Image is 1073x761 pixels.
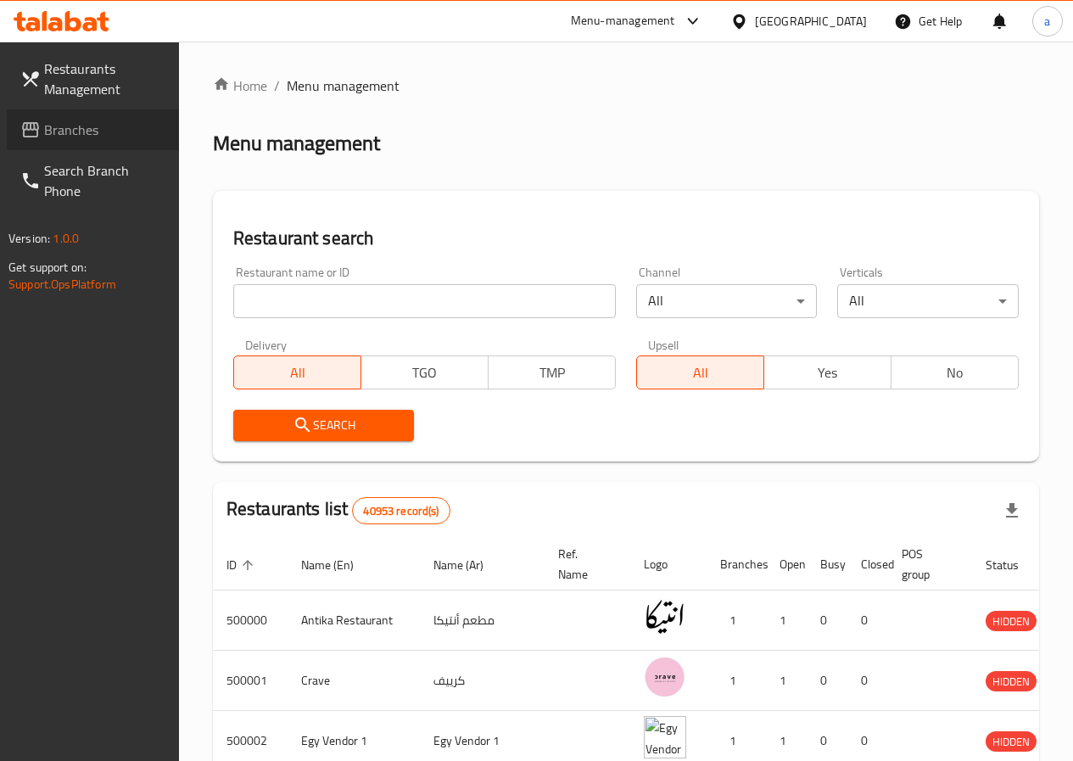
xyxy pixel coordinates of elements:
[636,284,818,318] div: All
[288,590,420,651] td: Antika Restaurant
[44,160,165,201] span: Search Branch Phone
[287,76,400,96] span: Menu management
[807,539,847,590] th: Busy
[245,339,288,350] label: Delivery
[7,109,179,150] a: Branches
[53,227,79,249] span: 1.0.0
[807,651,847,711] td: 0
[763,355,891,389] button: Yes
[891,355,1019,389] button: No
[766,651,807,711] td: 1
[755,12,867,31] div: [GEOGRAPHIC_DATA]
[807,590,847,651] td: 0
[644,716,686,758] img: Egy Vendor 1
[420,651,545,711] td: كرييف
[433,555,506,575] span: Name (Ar)
[644,361,757,385] span: All
[986,732,1037,752] span: HIDDEN
[353,503,449,519] span: 40953 record(s)
[771,361,885,385] span: Yes
[707,539,766,590] th: Branches
[847,651,888,711] td: 0
[898,361,1012,385] span: No
[360,355,489,389] button: TGO
[495,361,609,385] span: TMP
[213,130,380,157] h2: Menu management
[213,590,288,651] td: 500000
[837,284,1019,318] div: All
[233,284,616,318] input: Search for restaurant name or ID..
[986,672,1037,691] span: HIDDEN
[247,415,401,436] span: Search
[233,355,361,389] button: All
[488,355,616,389] button: TMP
[8,273,116,295] a: Support.OpsPlatform
[766,590,807,651] td: 1
[992,490,1032,531] div: Export file
[226,496,450,524] h2: Restaurants list
[288,651,420,711] td: Crave
[571,11,675,31] div: Menu-management
[213,651,288,711] td: 500001
[644,656,686,698] img: Crave
[986,731,1037,752] div: HIDDEN
[630,539,707,590] th: Logo
[7,150,179,211] a: Search Branch Phone
[213,76,267,96] a: Home
[766,539,807,590] th: Open
[44,59,165,99] span: Restaurants Management
[902,544,952,585] span: POS group
[648,339,679,350] label: Upsell
[8,256,87,278] span: Get support on:
[241,361,355,385] span: All
[44,120,165,140] span: Branches
[636,355,764,389] button: All
[368,361,482,385] span: TGO
[352,497,450,524] div: Total records count
[847,539,888,590] th: Closed
[707,590,766,651] td: 1
[986,555,1041,575] span: Status
[233,410,415,441] button: Search
[986,612,1037,631] span: HIDDEN
[707,651,766,711] td: 1
[558,544,610,585] span: Ref. Name
[7,48,179,109] a: Restaurants Management
[420,590,545,651] td: مطعم أنتيكا
[644,596,686,638] img: Antika Restaurant
[233,226,1019,251] h2: Restaurant search
[986,671,1037,691] div: HIDDEN
[8,227,50,249] span: Version:
[226,555,259,575] span: ID
[301,555,376,575] span: Name (En)
[274,76,280,96] li: /
[847,590,888,651] td: 0
[213,76,1039,96] nav: breadcrumb
[1044,12,1050,31] span: a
